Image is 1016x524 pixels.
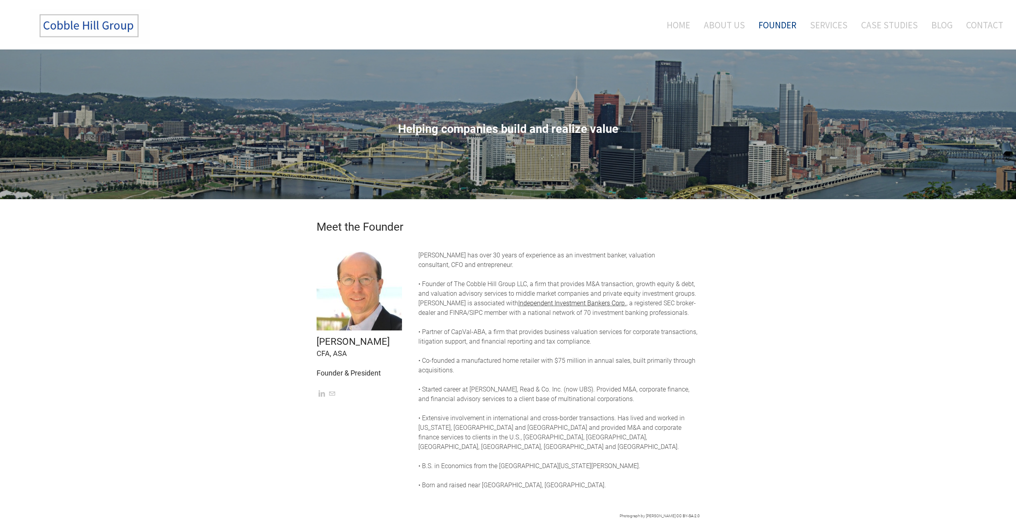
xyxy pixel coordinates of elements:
span: Helping companies build and realize value [398,122,618,136]
font: CFA, ASA [317,349,347,358]
a: Linkedin [319,390,325,397]
span: • Partner of CapVal-ABA, a firm that provides business valuation services for corporate transacti... [418,328,697,345]
a: Services [804,8,854,42]
a: Home [655,8,696,42]
a: Blog [925,8,959,42]
span: • Born and raised near [GEOGRAPHIC_DATA], [GEOGRAPHIC_DATA]. [418,481,606,489]
a: Independent Investment Bankers Corp. [518,299,626,307]
a: Case Studies [855,8,924,42]
img: Picture [317,245,402,330]
a: About Us [698,8,751,42]
span: • Extensive involvement in international and cross-border transactions. Has lived and worked in [... [418,414,685,470]
img: The Cobble Hill Group LLC [30,8,150,44]
font: [PERSON_NAME] [317,336,390,347]
a: Contact [960,8,1003,42]
h2: Meet the Founder [317,221,700,233]
a: Mail [329,390,335,397]
a: Founder [753,8,802,42]
font: Photograph by [PERSON_NAME] [620,514,700,518]
font: [PERSON_NAME] has over 30 years of experience as an investment banker, valuation consultant, CFO ... [418,251,655,269]
div: [PERSON_NAME] is associated with , a registered SEC broker-dealer and FINRA/SIPC member with a na... [418,241,700,490]
a: CC BY-SA 2.0 [676,514,700,518]
span: • Founder of The Cobble Hill Group LLC, a firm that provides M&A transaction, growth equity & deb... [418,280,696,297]
font: Founder & President [317,369,381,377]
